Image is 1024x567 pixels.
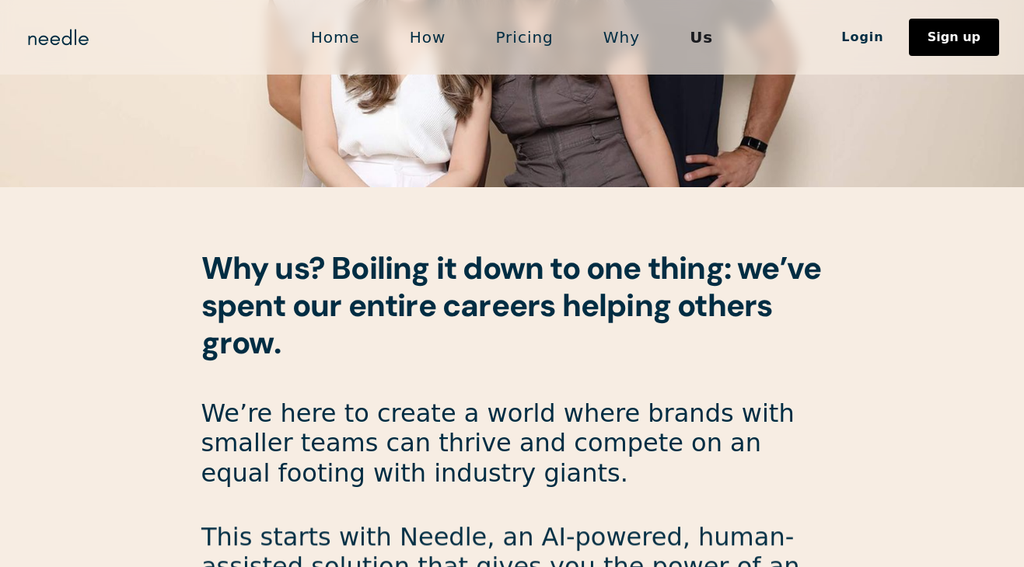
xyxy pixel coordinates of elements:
a: Us [665,21,738,54]
h2: Why us? Boiling it down to one thing: we’ve spent our entire careers helping others grow. [201,249,823,361]
a: Home [286,21,385,54]
a: Sign up [909,19,999,56]
div: Sign up [928,31,980,43]
a: How [385,21,471,54]
a: Login [816,24,909,50]
a: Why [578,21,665,54]
p: We’re here to create a world where brands with smaller teams can thrive and compete on an equal f... [201,398,823,488]
a: Pricing [470,21,578,54]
